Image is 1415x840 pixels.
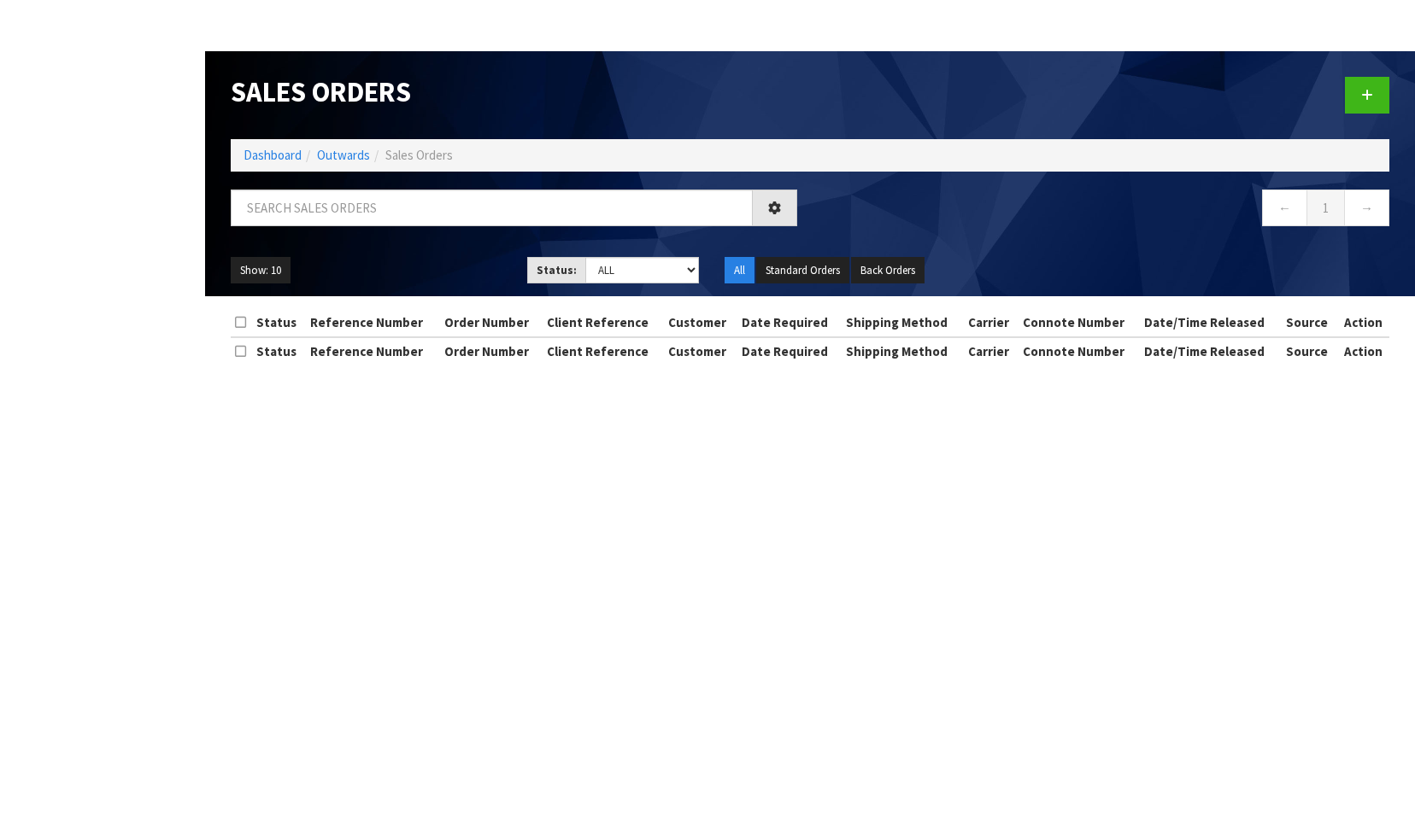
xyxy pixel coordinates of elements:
th: Action [1337,337,1389,365]
th: Customer [664,337,737,365]
th: Client Reference [543,309,664,336]
th: Source [1282,337,1337,365]
th: Date/Time Released [1140,337,1282,365]
th: Shipping Method [842,309,963,336]
th: Connote Number [1019,309,1140,336]
th: Shipping Method [842,337,963,365]
th: Connote Number [1019,337,1140,365]
span: Sales Orders [385,147,453,163]
th: Client Reference [543,337,664,365]
a: ← [1262,190,1307,226]
th: Order Number [440,337,543,365]
th: Status [252,337,306,365]
a: → [1344,190,1389,226]
th: Status [252,309,306,336]
a: Outwards [317,147,370,163]
th: Carrier [964,337,1019,365]
button: Back Orders [851,257,925,284]
a: Dashboard [244,147,302,163]
th: Reference Number [306,309,440,336]
button: Standard Orders [756,257,849,284]
nav: Page navigation [823,190,1389,231]
strong: Status: [537,263,577,277]
th: Customer [664,309,737,336]
th: Date/Time Released [1140,309,1282,336]
button: Show: 10 [231,257,291,284]
th: Order Number [440,309,543,336]
th: Reference Number [306,337,440,365]
button: All [725,257,754,284]
th: Source [1282,309,1337,336]
th: Action [1337,309,1389,336]
input: Search sales orders [231,190,753,226]
th: Carrier [964,309,1019,336]
th: Date Required [737,309,842,336]
a: 1 [1306,190,1345,226]
h1: Sales Orders [231,77,797,108]
th: Date Required [737,337,842,365]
